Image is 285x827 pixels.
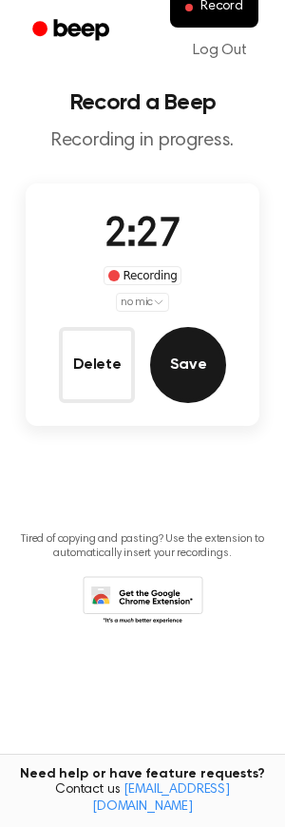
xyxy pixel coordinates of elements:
a: Beep [19,12,126,49]
p: Tired of copying and pasting? Use the extension to automatically insert your recordings. [15,532,270,561]
span: 2:27 [104,216,180,256]
h1: Record a Beep [15,91,270,114]
button: Save Audio Record [150,327,226,403]
p: Recording in progress. [15,129,270,153]
a: [EMAIL_ADDRESS][DOMAIN_NAME] [92,783,230,814]
div: Recording [104,266,182,285]
span: no mic [121,294,153,311]
span: Contact us [11,782,274,816]
a: Log Out [174,28,266,73]
button: no mic [116,293,169,312]
button: Delete Audio Record [59,327,135,403]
